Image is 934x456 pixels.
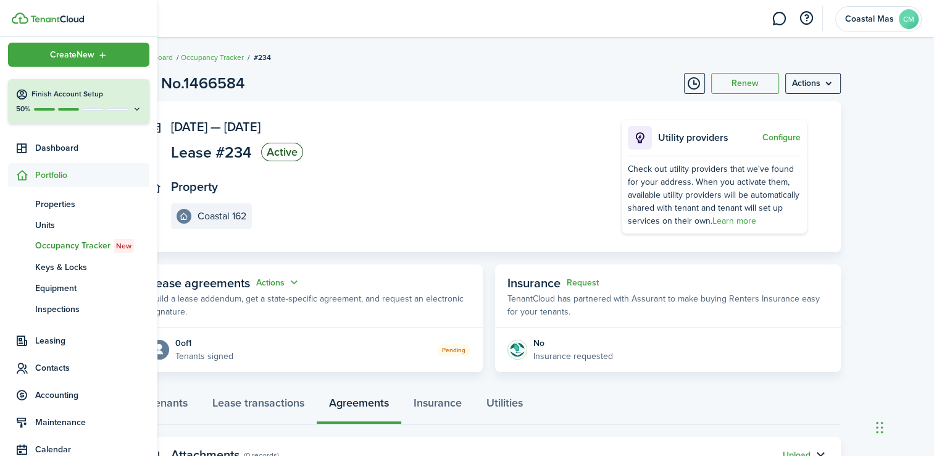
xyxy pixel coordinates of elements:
a: Occupancy Tracker [181,52,244,63]
button: Open resource center [796,8,817,29]
button: Open menu [785,73,841,94]
a: Properties [8,193,149,214]
span: Insurance [507,274,561,292]
button: Request [567,278,599,288]
button: Renew [711,73,779,94]
button: Open menu [8,43,149,67]
span: Calendar [35,443,149,456]
p: Utility providers [658,130,759,145]
span: New [116,240,131,251]
a: Occupancy TrackerNew [8,235,149,256]
p: Tenants signed [175,350,233,363]
div: Drag [876,409,883,446]
e-details-info-title: Coastal 162 [198,211,246,222]
span: [DATE] [224,117,261,136]
status: Active [261,143,303,161]
span: Portfolio [35,169,149,182]
span: Leasing [35,334,149,347]
span: Keys & Locks [35,261,149,274]
span: Create New [50,51,94,59]
a: Inspections [8,298,149,319]
div: Check out utility providers that we've found for your address. When you activate them, available ... [628,163,801,227]
span: Maintenance [35,416,149,429]
status: Pending [437,344,470,356]
button: Open menu [256,276,301,290]
img: TenantCloud [12,12,28,24]
img: Insurance protection [507,340,527,360]
a: Units [8,214,149,235]
p: Insurance requested [533,350,613,363]
panel-main-title: Property [171,180,218,194]
button: Finish Account Setup50% [8,79,149,124]
menu-btn: Actions [785,73,841,94]
span: Lease #234 [171,145,252,160]
a: Lease transactions [200,387,317,424]
span: Units [35,219,149,232]
button: Actions [256,276,301,290]
p: 50% [15,104,31,114]
iframe: Chat Widget [872,397,934,456]
span: Inspections [35,303,149,316]
span: Occupancy Tracker [35,239,149,253]
span: Dashboard [35,141,149,154]
div: 0 of 1 [175,337,233,350]
a: Learn more [712,214,756,227]
div: No [533,337,613,350]
a: Equipment [8,277,149,298]
span: — [211,117,221,136]
h4: Finish Account Setup [31,89,142,99]
button: Configure [762,133,801,143]
a: Dashboard [8,136,149,160]
span: Properties [35,198,149,211]
a: Insurance [401,387,474,424]
a: Messaging [767,3,791,35]
h1: No.1466584 [161,72,245,95]
span: [DATE] [171,117,207,136]
span: Equipment [35,282,149,295]
button: Timeline [684,73,705,94]
span: Lease agreements [149,274,250,292]
span: Contacts [35,361,149,374]
a: Tenants [137,387,200,424]
span: Coastal Mas [844,15,894,23]
p: TenantCloud has partnered with Assurant to make buying Renters Insurance easy for your tenants. [507,292,828,318]
span: #234 [254,52,271,63]
avatar-text: CM [899,9,919,29]
a: Keys & Locks [8,256,149,277]
a: Utilities [474,387,535,424]
p: Build a lease addendum, get a state-specific agreement, and request an electronic signature. [149,292,470,318]
img: TenantCloud [30,15,84,23]
span: Accounting [35,389,149,402]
